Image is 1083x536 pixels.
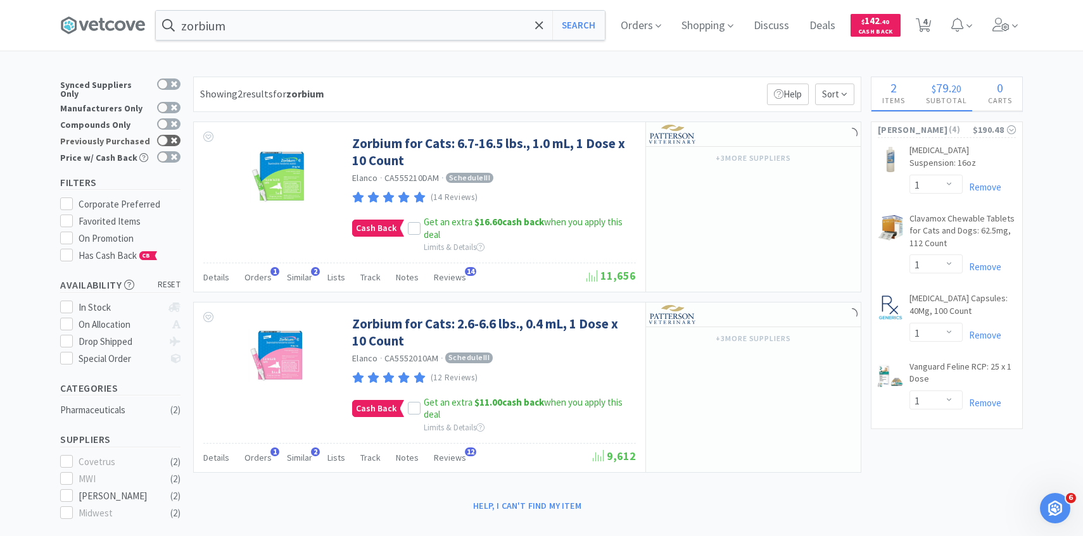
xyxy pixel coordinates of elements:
[79,197,181,212] div: Corporate Preferred
[79,489,157,504] div: [PERSON_NAME]
[871,94,915,106] h4: Items
[60,175,180,190] h5: Filters
[951,82,961,95] span: 20
[353,401,400,416] span: Cash Back
[79,317,163,332] div: On Allocation
[878,363,903,389] img: b6c73531983246ea96a15a57d8cbbd54_454181.jpeg
[384,352,439,364] span: CA5552010AM
[804,20,840,32] a: Deals
[441,172,444,184] span: ·
[861,18,864,26] span: $
[851,8,901,42] a: $142.40Cash Back
[936,80,949,96] span: 79
[60,135,151,146] div: Previously Purchased
[200,86,324,103] div: Showing 2 results
[593,449,636,463] span: 9,612
[203,271,229,283] span: Details
[79,334,163,349] div: Drop Shipped
[441,352,443,364] span: ·
[380,352,383,364] span: ·
[858,28,893,37] span: Cash Back
[244,271,272,283] span: Orders
[878,147,903,172] img: 1b36091eaee94b9ea9d2744db93c854f_222909.jpeg
[352,172,378,184] a: Elanco
[474,216,544,228] strong: cash back
[156,11,605,40] input: Search by item, sku, manufacturer, ingredient, size...
[909,361,1016,390] a: Vanguard Feline RCP: 25 x 1 Dose
[79,231,181,246] div: On Promotion
[424,242,484,252] span: Limits & Details
[287,452,312,463] span: Similar
[649,125,697,144] img: f5e969b455434c6296c6d81ef179fa71_3.png
[963,261,1001,273] a: Remove
[909,213,1016,255] a: Clavamox Chewable Tablets for Cats and Dogs: 62.5mg, 112 Count
[352,352,378,364] a: Elanco
[474,216,502,228] span: $16.60
[649,305,697,324] img: f5e969b455434c6296c6d81ef179fa71_3.png
[140,252,153,259] span: CB
[327,271,345,283] span: Lists
[360,452,381,463] span: Track
[932,82,936,95] span: $
[915,82,977,94] div: .
[79,351,163,366] div: Special Order
[709,149,797,167] button: +3more suppliers
[60,151,151,162] div: Price w/ Cash Back
[79,300,163,315] div: In Stock
[79,471,157,487] div: MWI
[815,84,854,105] span: Sort
[270,267,279,276] span: 1
[60,278,180,292] h5: Availability
[1040,493,1070,523] iframe: Intercom live chat
[431,371,478,385] p: (12 Reviews)
[552,11,605,40] button: Search
[352,135,633,170] a: Zorbium for Cats: 6.7-16.5 lbs., 1.0 mL, 1 Dose x 10 Count
[360,271,381,283] span: Track
[311,267,320,276] span: 2
[384,172,440,184] span: CA555210DAM
[861,15,889,27] span: 142
[909,144,1016,174] a: [MEDICAL_DATA] Suspension: 16oz
[963,397,1001,409] a: Remove
[1066,493,1076,503] span: 6
[586,268,636,283] span: 11,656
[465,447,476,456] span: 12
[474,396,502,408] span: $11.00
[431,191,478,204] p: (14 Reviews)
[170,506,180,521] div: ( 2 )
[909,292,1016,322] a: [MEDICAL_DATA] Capsules: 40Mg, 100 Count
[60,118,151,129] div: Compounds Only
[878,295,903,320] img: 00d06ede0eaf4b5e8bdef2104fd1e2bb_430907.jpeg
[997,80,1003,96] span: 0
[947,123,973,136] span: ( 4 )
[963,181,1001,193] a: Remove
[327,452,345,463] span: Lists
[396,271,419,283] span: Notes
[270,447,279,456] span: 1
[286,87,324,100] strong: zorbium
[424,422,484,433] span: Limits & Details
[878,123,947,137] span: [PERSON_NAME]
[767,84,809,105] p: Help
[352,315,633,350] a: Zorbium for Cats: 2.6-6.6 lbs., 0.4 mL, 1 Dose x 10 Count
[79,249,158,261] span: Has Cash Back
[273,87,324,100] span: for
[709,330,797,347] button: +3more suppliers
[244,452,272,463] span: Orders
[79,454,157,470] div: Covetrus
[911,22,937,33] a: 4
[203,452,229,463] span: Details
[878,215,903,240] img: 2baffb33ab0743debe04b2b6e2c7e4f2_462269.jpeg
[170,402,180,418] div: ( 2 )
[60,102,151,113] div: Manufacturers Only
[434,271,466,283] span: Reviews
[446,173,494,183] span: Schedule III
[465,495,589,516] button: Help, I can't find my item
[79,506,157,521] div: Midwest
[434,452,466,463] span: Reviews
[235,315,317,397] img: 98a730d4d07142b7b726767ad62181e8_503029.jpeg
[311,447,320,456] span: 2
[396,452,419,463] span: Notes
[465,267,476,276] span: 14
[424,396,623,421] span: Get an extra when you apply this deal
